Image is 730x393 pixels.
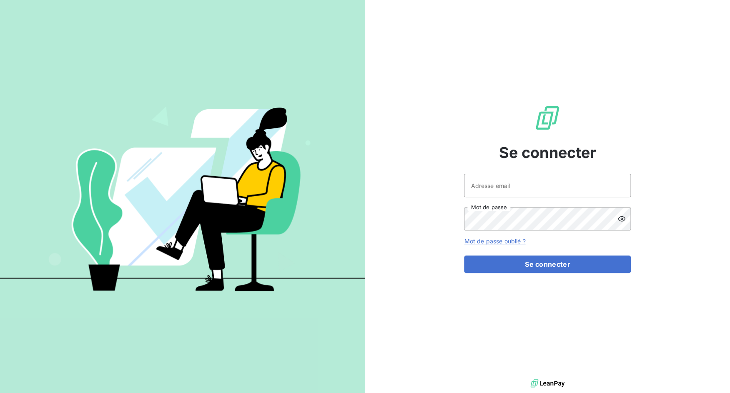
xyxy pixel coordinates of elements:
[530,377,564,390] img: logo
[464,174,631,197] input: placeholder
[534,105,561,131] img: Logo LeanPay
[464,255,631,273] button: Se connecter
[464,238,525,245] a: Mot de passe oublié ?
[499,141,596,164] span: Se connecter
